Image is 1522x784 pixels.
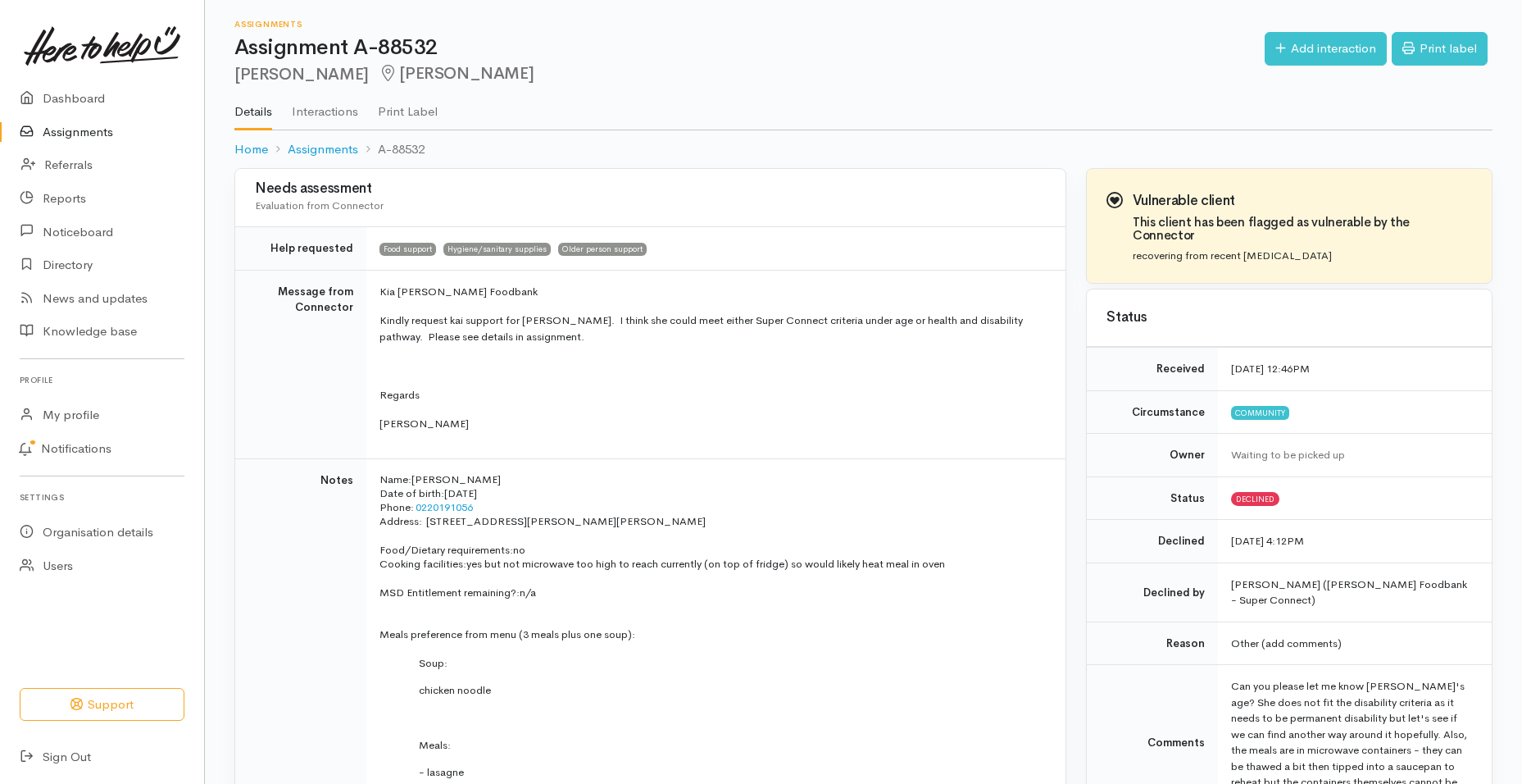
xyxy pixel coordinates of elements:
nav: breadcrumb [234,130,1492,169]
a: 0220191056 [416,500,473,514]
td: [PERSON_NAME] ([PERSON_NAME] Foodbank - Super Connect) [1218,563,1492,622]
div: Waiting to be picked up [1231,447,1472,463]
span: n/a [520,586,536,599]
span: Date of birth: [379,486,444,500]
span: - lasagne [419,765,464,779]
td: Help requested [235,227,366,271]
span: Address: [379,514,422,528]
span: no [513,543,525,557]
h3: Needs assessment [255,181,1046,197]
a: Interactions [292,83,358,129]
span: Community [1231,406,1289,419]
span: [PERSON_NAME] [379,63,534,84]
a: Assignments [288,140,358,159]
span: [DATE] [444,486,477,500]
td: Owner [1087,434,1218,477]
span: Meals: [419,738,451,752]
button: Support [20,688,184,722]
td: Received [1087,348,1218,391]
h6: Settings [20,486,184,508]
a: Details [234,83,272,130]
a: Print Label [378,83,438,129]
p: [PERSON_NAME] [379,416,1046,432]
td: Declined [1087,520,1218,563]
h1: Assignment A-88532 [234,36,1265,60]
time: [DATE] 4:12PM [1231,534,1304,548]
td: Declined by [1087,563,1218,622]
span: Cooking facilities: [379,557,466,571]
h6: Profile [20,369,184,391]
h2: [PERSON_NAME] [234,65,1265,84]
td: Other (add comments) [1218,622,1492,665]
p: Kia [PERSON_NAME] Foodbank [379,284,1046,300]
span: Phone: [379,500,414,514]
a: Home [234,140,268,159]
td: Reason [1087,622,1218,665]
span: Soup: [419,656,448,670]
a: Print label [1392,32,1488,66]
p: Kindly request kai support for [PERSON_NAME]. I think she could meet either Super Connect criteri... [379,312,1046,344]
p: recovering from recent [MEDICAL_DATA] [1133,248,1472,264]
h3: Vulnerable client [1133,194,1472,209]
p: Meals preference from menu (3 meals plus one soup): [379,627,1046,641]
span: Evaluation from Connector [255,198,384,212]
span: yes but not microwave too high to reach currently (on top of fridge) so would likely heat meal in... [466,557,945,571]
span: chicken noodle [419,683,491,697]
td: Circumstance [1087,390,1218,434]
h6: Assignments [234,20,1265,29]
time: [DATE] 12:46PM [1231,362,1310,376]
span: Food/Dietary requirements: [379,543,513,557]
span: Declined [1231,492,1279,505]
span: Hygiene/sanitary supplies [443,243,551,256]
li: A-88532 [358,140,425,159]
span: MSD Entitlement remaining?: [379,586,520,599]
span: Food support [379,243,436,256]
a: Add interaction [1265,32,1387,66]
p: [STREET_ADDRESS][PERSON_NAME][PERSON_NAME] [379,514,1046,528]
td: Message from Connector [235,270,366,458]
span: [PERSON_NAME] [411,472,501,486]
td: Status [1087,476,1218,520]
h3: Status [1106,310,1472,326]
span: Name: [379,472,411,486]
p: Regards [379,387,1046,403]
span: Older person support [558,243,647,256]
h4: This client has been flagged as vulnerable by the Connector [1133,216,1472,243]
